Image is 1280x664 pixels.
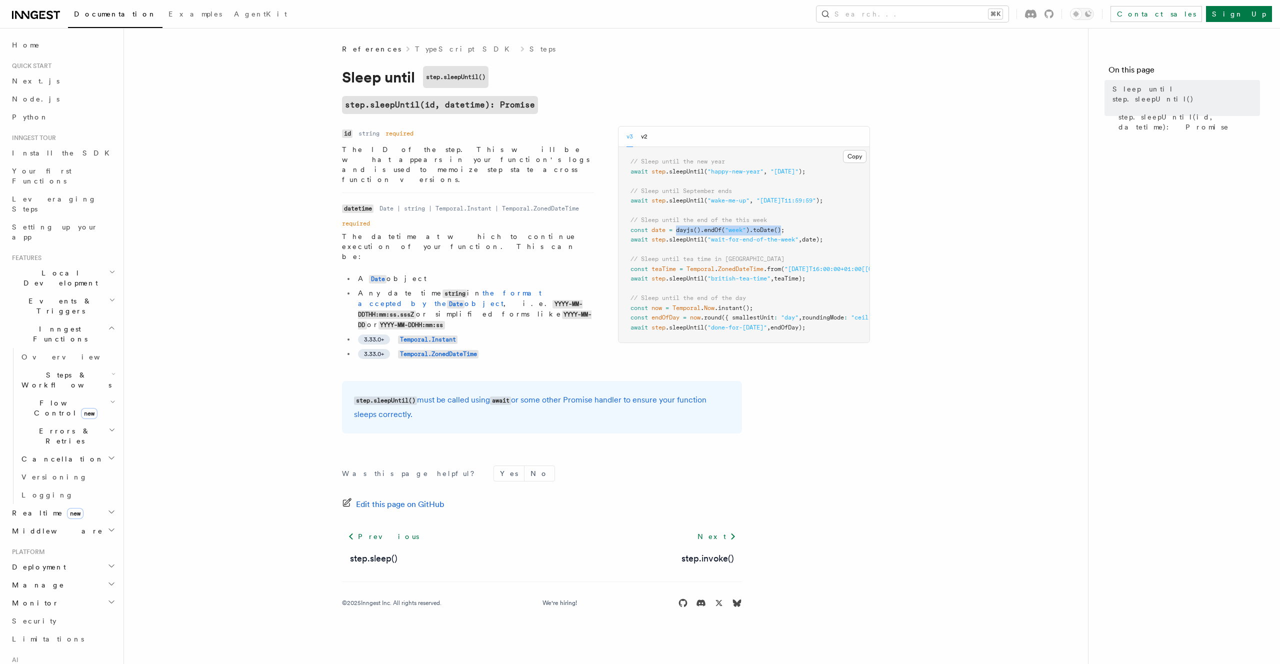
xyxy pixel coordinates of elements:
[774,275,805,282] span: teaTime);
[342,144,594,184] p: The ID of the step. This will be what appears in your function's logs and is used to memoize step...
[8,630,117,648] a: Limitations
[725,226,746,233] span: "week"
[721,314,774,321] span: ({ smallestUnit
[742,304,753,311] span: ();
[651,226,665,233] span: date
[767,324,770,331] span: ,
[630,216,767,223] span: // Sleep until the end of the this week
[700,314,721,321] span: .round
[630,314,648,321] span: const
[369,274,386,282] a: Date
[704,304,714,311] span: Now
[17,468,117,486] a: Versioning
[12,149,115,157] span: Install the SDK
[681,551,734,565] a: step.invoke()
[67,508,83,519] span: new
[12,617,56,625] span: Security
[665,168,704,175] span: .sleepUntil
[8,348,117,504] div: Inngest Functions
[843,150,866,163] button: Copy
[1118,112,1260,132] span: step.sleepUntil(id, datetime): Promise
[494,466,524,481] button: Yes
[651,265,676,272] span: teaTime
[816,6,1008,22] button: Search...⌘K
[651,275,665,282] span: step
[8,144,117,162] a: Install the SDK
[12,77,59,85] span: Next.js
[8,558,117,576] button: Deployment
[8,36,117,54] a: Home
[714,304,742,311] span: .instant
[342,599,441,607] div: © 2025 Inngest Inc. All rights reserved.
[774,226,784,233] span: ();
[8,656,18,664] span: AI
[721,226,725,233] span: (
[798,314,802,321] span: ,
[385,129,413,137] dd: required
[770,168,798,175] span: "[DATE]"
[12,95,59,103] span: Node.js
[8,162,117,190] a: Your first Functions
[342,204,373,213] code: datetime
[707,275,770,282] span: "british-tea-time"
[651,197,665,204] span: step
[707,236,798,243] span: "wait-for-end-of-the-week"
[683,314,686,321] span: =
[68,3,162,28] a: Documentation
[442,289,467,298] code: string
[17,366,117,394] button: Steps & Workflows
[1114,108,1260,136] a: step.sleepUntil(id, datetime): Promise
[358,310,591,329] code: YYYY-MM-DD
[763,168,767,175] span: ,
[8,580,64,590] span: Manage
[665,197,704,204] span: .sleepUntil
[8,598,59,608] span: Monitor
[17,426,108,446] span: Errors & Retries
[12,113,48,121] span: Python
[8,90,117,108] a: Node.js
[342,96,538,114] a: step.sleepUntil(id, datetime): Promise
[1070,8,1094,20] button: Toggle dark mode
[12,635,84,643] span: Limitations
[988,9,1002,19] kbd: ⌘K
[784,265,994,272] span: "[DATE]T16:00:00+01:00[[GEOGRAPHIC_DATA]/[GEOGRAPHIC_DATA]]"
[8,62,51,70] span: Quick start
[691,527,742,545] a: Next
[364,350,384,358] span: 3.33.0+
[1108,80,1260,108] a: Sleep until step.sleepUntil()
[21,473,87,481] span: Versioning
[756,197,816,204] span: "[DATE]T11:59:59"
[718,265,763,272] span: ZonedDateTime
[630,168,648,175] span: await
[542,599,577,607] a: We're hiring!
[749,226,774,233] span: .toDate
[8,508,83,518] span: Realtime
[651,314,679,321] span: endOfDay
[8,504,117,522] button: Realtimenew
[8,612,117,630] a: Security
[342,219,370,227] dd: required
[641,126,647,147] button: v2
[17,486,117,504] a: Logging
[781,314,798,321] span: "day"
[8,108,117,126] a: Python
[356,497,444,511] span: Edit this page on GitHub
[770,275,774,282] span: ,
[774,314,777,321] span: :
[358,300,582,319] code: YYYY-MM-DDTHH:mm:ss.sssZ
[355,288,594,330] li: Any date time in , i.e. or simplified forms like or
[630,294,746,301] span: // Sleep until the end of the day
[342,497,444,511] a: Edit this page on GitHub
[234,10,287,18] span: AgentKit
[447,300,464,308] code: Date
[162,3,228,27] a: Examples
[8,218,117,246] a: Setting up your app
[17,370,111,390] span: Steps & Workflows
[342,231,594,261] p: The datetime at which to continue execution of your function. This can be:
[17,348,117,366] a: Overview
[630,197,648,204] span: await
[423,66,488,88] code: step.sleepUntil()
[415,44,515,54] a: TypeScript SDK
[651,304,662,311] span: now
